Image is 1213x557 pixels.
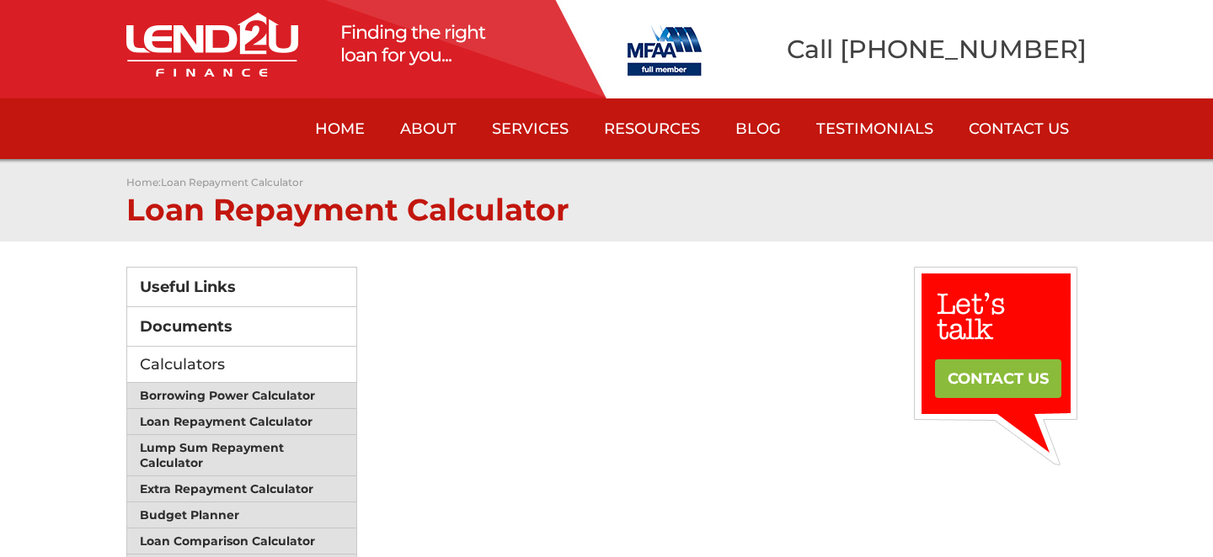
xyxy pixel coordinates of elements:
[127,502,356,528] a: Budget Planner
[126,347,357,383] div: Calculators
[126,188,1087,225] h1: Loan Repayment Calculator
[935,359,1061,398] a: CONTACT US
[951,98,1087,159] a: Contact Us
[297,98,382,159] a: Home
[161,176,303,188] a: Loan Repayment Calculator
[126,176,1087,188] p: :
[474,98,586,159] a: Services
[799,98,951,159] a: Testimonials
[127,383,356,409] a: Borrowing Power Calculator
[127,409,356,435] a: Loan Repayment Calculator
[127,476,356,502] a: Extra Repayment Calculator
[718,98,799,159] a: Blog
[127,528,356,554] a: Loan Comparison Calculator
[126,176,158,188] a: Home
[914,267,1077,465] img: text3.gif
[127,268,356,307] a: Useful Links
[127,307,356,346] a: Documents
[127,435,356,476] a: Lump Sum Repayment Calculator
[382,98,474,159] a: About
[586,98,718,159] a: Resources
